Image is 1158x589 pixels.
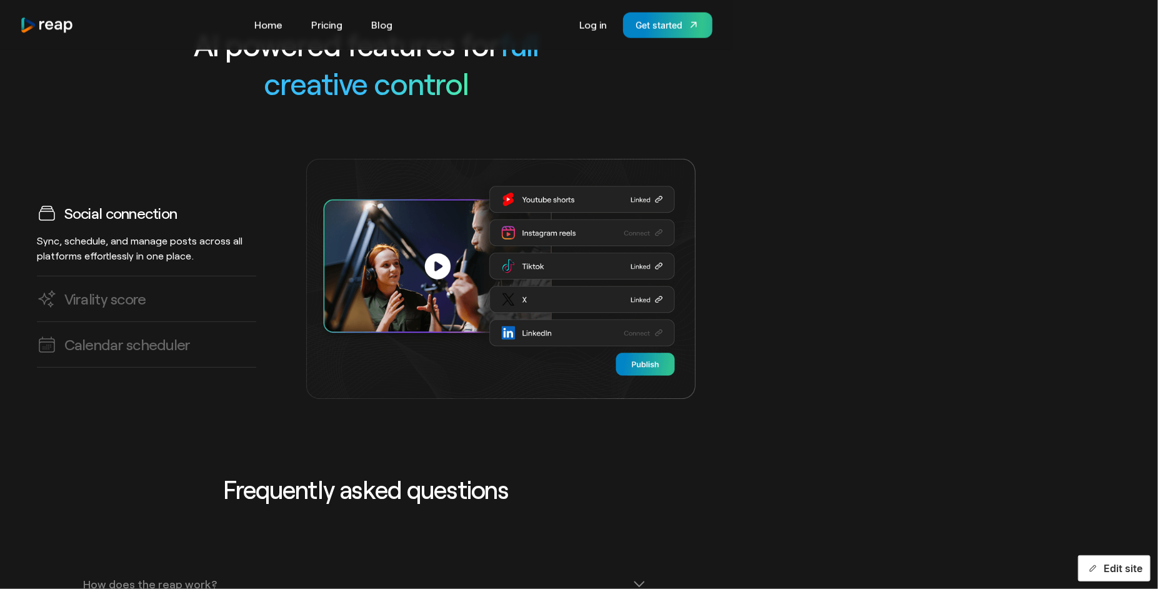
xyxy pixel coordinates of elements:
img: Social Connection [306,159,696,399]
a: Log in [573,15,613,35]
img: reap logo [20,17,74,34]
h2: Frequently asked questions [106,474,626,504]
p: Sync, schedule, and manage posts across all platforms effortlessly in one place. [37,233,256,263]
a: Get started [623,13,712,38]
button: Edit site [1078,555,1151,581]
div: Get started [636,19,682,32]
a: home [20,17,74,34]
h3: Virality score [64,289,146,308]
h3: Calendar scheduler [64,335,191,354]
a: Home [248,15,289,35]
a: Blog [365,15,399,35]
a: Pricing [305,15,349,35]
h3: Social connection [64,203,177,223]
h2: AI powered features for [192,25,540,103]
